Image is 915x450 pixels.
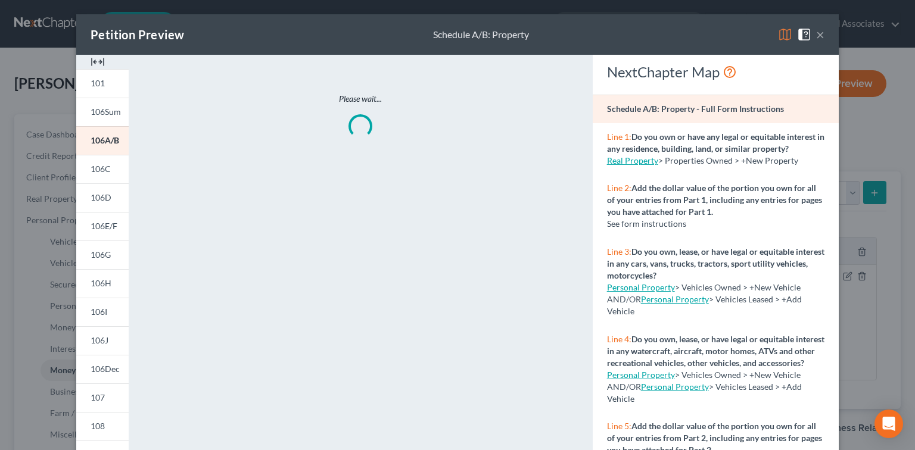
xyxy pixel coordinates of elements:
div: NextChapter Map [607,62,824,82]
span: Line 2: [607,183,631,193]
span: 106D [91,192,111,202]
span: > Properties Owned > +New Property [658,155,798,165]
span: > Vehicles Owned > +New Vehicle AND/OR [607,282,801,304]
strong: Do you own or have any legal or equitable interest in any residence, building, land, or similar p... [607,132,824,154]
span: 106J [91,335,108,345]
a: 106Sum [76,98,129,126]
a: 106H [76,269,129,298]
a: 106E/F [76,212,129,240]
img: expand-e0f6d898513216a626fdd78e52531dac95497ffd26381d4c15ee2fc46db09dca.svg [91,55,105,69]
a: 106J [76,326,129,355]
a: 106Dec [76,355,129,383]
span: 106A/B [91,135,119,145]
p: Please wait... [179,93,542,105]
span: See form instructions [607,218,686,229]
strong: Do you own, lease, or have legal or equitable interest in any cars, vans, trucks, tractors, sport... [607,246,824,280]
span: 108 [91,421,105,431]
strong: Schedule A/B: Property - Full Form Instructions [607,104,784,114]
span: 106C [91,164,111,174]
a: Personal Property [607,370,675,380]
span: 101 [91,78,105,88]
span: Line 5: [607,421,631,431]
a: Personal Property [641,294,709,304]
a: Personal Property [641,382,709,392]
strong: Add the dollar value of the portion you own for all of your entries from Part 1, including any en... [607,183,822,217]
span: 106I [91,307,107,317]
a: 101 [76,69,129,98]
a: 106A/B [76,126,129,155]
span: 106G [91,249,111,260]
span: 106Sum [91,107,121,117]
span: Line 4: [607,334,631,344]
span: Line 3: [607,246,631,257]
span: > Vehicles Leased > +Add Vehicle [607,382,802,404]
a: 108 [76,412,129,440]
span: 107 [91,392,105,402]
a: Personal Property [607,282,675,292]
a: 106C [76,155,129,183]
span: 106H [91,278,111,288]
a: 106I [76,298,129,326]
span: > Vehicles Owned > +New Vehicle AND/OR [607,370,801,392]
strong: Do you own, lease, or have legal or equitable interest in any watercraft, aircraft, motor homes, ... [607,334,824,368]
button: × [816,27,824,42]
a: 106D [76,183,129,212]
div: Petition Preview [91,26,184,43]
a: 107 [76,383,129,412]
span: > Vehicles Leased > +Add Vehicle [607,294,802,316]
a: 106G [76,240,129,269]
img: map-eea8200ae884c6f1103ae1953ef3d486a96c86aabb227e865a55264e3737af1f.svg [778,27,792,42]
div: Open Intercom Messenger [874,410,903,438]
span: 106E/F [91,221,117,231]
div: Schedule A/B: Property [433,28,529,42]
a: Real Property [607,155,658,165]
span: Line 1: [607,132,631,142]
span: 106Dec [91,364,120,374]
img: help-close-5ba153eb36485ed6c1ea00a893f15db1cb9b99d6cae46e1a8edb6c62d00a1a76.svg [797,27,811,42]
